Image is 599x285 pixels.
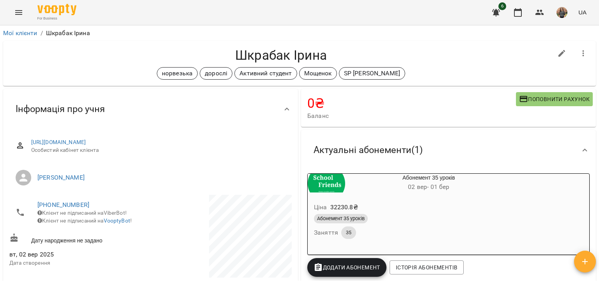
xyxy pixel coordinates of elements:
[308,174,345,192] div: Абонемент 35 уроків
[304,69,332,78] p: Мощенок
[205,69,227,78] p: дорослі
[104,217,130,224] a: VooptyBot
[37,174,85,181] a: [PERSON_NAME]
[157,67,198,80] div: норвезька
[344,69,400,78] p: SP [PERSON_NAME]
[3,28,596,38] nav: breadcrumb
[314,215,368,222] span: Абонемент 35 уроків
[314,144,423,156] span: Актуальні абонементи ( 1 )
[575,5,590,20] button: UA
[162,69,193,78] p: норвезька
[37,201,89,208] a: [PHONE_NUMBER]
[341,229,356,236] span: 35
[330,203,358,212] p: 32230.8 ₴
[390,260,464,274] button: Історія абонементів
[16,103,105,115] span: Інформація про учня
[345,174,512,192] div: Абонемент 35 уроків
[234,67,297,80] div: Активний студент
[41,28,43,38] li: /
[9,3,28,22] button: Menu
[519,94,590,104] span: Поповнити рахунок
[37,210,127,216] span: Клієнт не підписаний на ViberBot!
[516,92,593,106] button: Поповнити рахунок
[31,139,86,145] a: [URL][DOMAIN_NAME]
[3,89,298,129] div: Інформація про учня
[9,250,149,259] span: вт, 02 вер 2025
[200,67,232,80] div: дорослі
[307,258,386,277] button: Додати Абонемент
[314,263,380,272] span: Додати Абонемент
[301,130,596,170] div: Актуальні абонементи(1)
[37,217,132,224] span: Клієнт не підписаний на !
[498,2,506,10] span: 6
[37,16,76,21] span: For Business
[308,174,512,248] button: Абонемент 35 уроків02 вер- 01 берЦіна32230.8₴Абонемент 35 уроківЗаняття35
[3,29,37,37] a: Мої клієнти
[299,67,337,80] div: Мощенок
[9,259,149,267] p: Дата створення
[314,227,338,238] h6: Заняття
[396,263,457,272] span: Історія абонементів
[556,7,567,18] img: 7a0c59d5fd3336b88288794a7f9749f6.jpeg
[307,111,516,121] span: Баланс
[307,95,516,111] h4: 0 ₴
[314,202,327,213] h6: Ціна
[239,69,292,78] p: Активний студент
[408,183,449,191] span: 02 вер - 01 бер
[46,28,90,38] p: Шкрабак Ірина
[9,47,553,63] h4: Шкрабак Ірина
[8,232,151,246] div: Дату народження не задано
[339,67,405,80] div: SP [PERSON_NAME]
[37,4,76,15] img: Voopty Logo
[31,146,285,154] span: Особистий кабінет клієнта
[578,8,587,16] span: UA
